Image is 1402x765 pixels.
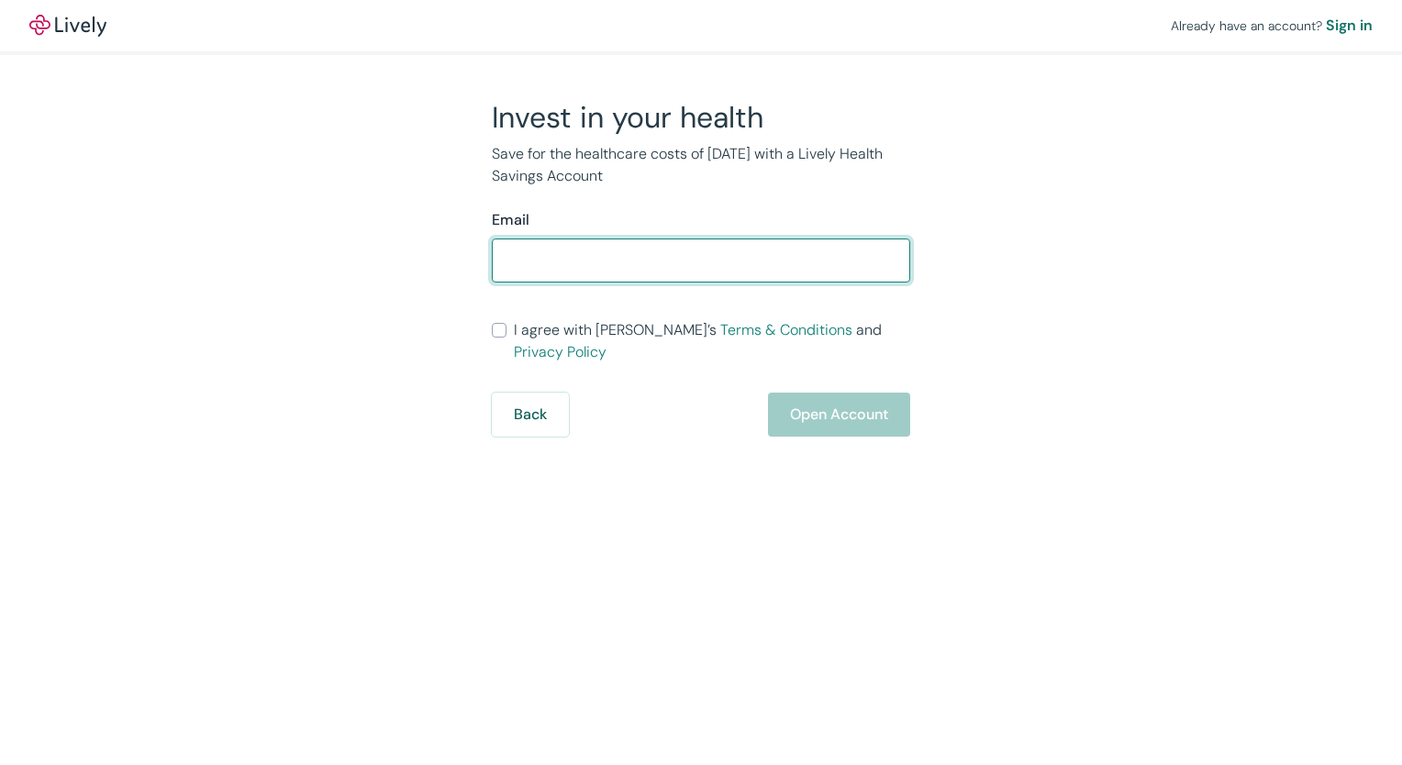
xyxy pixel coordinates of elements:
a: Sign in [1326,15,1373,37]
a: Privacy Policy [514,342,606,361]
span: I agree with [PERSON_NAME]’s and [514,319,910,363]
a: Terms & Conditions [720,320,852,339]
h2: Invest in your health [492,99,910,136]
img: Lively [29,15,106,37]
a: LivelyLively [29,15,106,37]
p: Save for the healthcare costs of [DATE] with a Lively Health Savings Account [492,143,910,187]
div: Already have an account? [1171,15,1373,37]
label: Email [492,209,529,231]
button: Back [492,393,569,437]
